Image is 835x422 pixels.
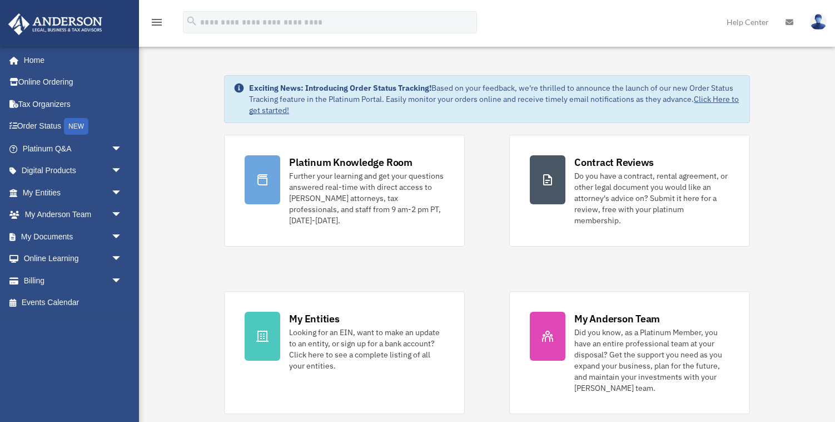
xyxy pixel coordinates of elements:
a: Tax Organizers [8,93,139,115]
span: arrow_drop_down [111,138,133,160]
span: arrow_drop_down [111,204,133,227]
a: My Entities Looking for an EIN, want to make an update to an entity, or sign up for a bank accoun... [224,291,465,414]
a: Click Here to get started! [249,94,739,115]
a: Digital Productsarrow_drop_down [8,160,139,182]
a: Billingarrow_drop_down [8,269,139,292]
a: My Anderson Team Did you know, as a Platinum Member, you have an entire professional team at your... [509,291,750,414]
a: Online Learningarrow_drop_down [8,248,139,270]
div: Based on your feedback, we're thrilled to announce the launch of our new Order Status Tracking fe... [249,82,740,116]
div: Platinum Knowledge Room [289,155,412,169]
i: search [186,15,198,27]
a: Online Ordering [8,71,139,94]
span: arrow_drop_down [111,248,133,271]
div: My Anderson Team [574,312,660,326]
span: arrow_drop_down [111,269,133,292]
i: menu [150,16,163,29]
a: My Anderson Teamarrow_drop_down [8,204,139,226]
a: Order StatusNEW [8,115,139,138]
div: My Entities [289,312,339,326]
a: Contract Reviews Do you have a contract, rental agreement, or other legal document you would like... [509,135,750,247]
img: Anderson Advisors Platinum Portal [5,13,106,35]
span: arrow_drop_down [111,160,133,183]
a: My Entitiesarrow_drop_down [8,181,139,204]
div: Contract Reviews [574,155,654,169]
span: arrow_drop_down [111,225,133,248]
strong: Exciting News: Introducing Order Status Tracking! [249,83,431,93]
div: Looking for an EIN, want to make an update to an entity, or sign up for a bank account? Click her... [289,327,444,371]
span: arrow_drop_down [111,181,133,204]
a: Events Calendar [8,292,139,314]
img: User Pic [810,14,827,30]
div: Further your learning and get your questions answered real-time with direct access to [PERSON_NAM... [289,170,444,226]
a: menu [150,19,163,29]
a: Home [8,49,133,71]
a: Platinum Q&Aarrow_drop_down [8,138,139,160]
a: My Documentsarrow_drop_down [8,225,139,248]
div: Did you know, as a Platinum Member, you have an entire professional team at your disposal? Get th... [574,327,729,394]
div: Do you have a contract, rental agreement, or other legal document you would like an attorney's ad... [574,170,729,226]
div: NEW [64,118,88,135]
a: Platinum Knowledge Room Further your learning and get your questions answered real-time with dire... [224,135,465,247]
